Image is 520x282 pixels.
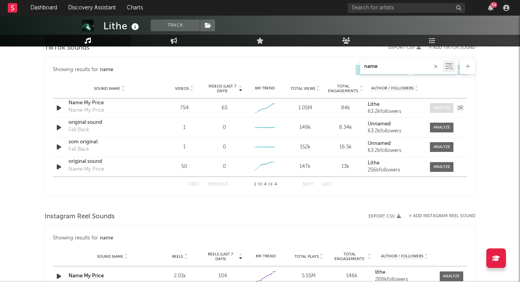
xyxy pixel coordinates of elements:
[208,182,228,187] button: Previous
[222,104,227,112] div: 65
[69,126,89,134] div: Fall Back
[388,45,421,50] button: Export CSV
[327,84,359,93] span: Total Engagements
[368,141,391,146] strong: Unnamed
[69,138,150,146] a: som original
[100,234,113,243] div: name
[303,182,314,187] button: Next
[175,86,189,91] span: Videos
[327,143,364,151] div: 16.5k
[172,254,183,259] span: Reels
[151,20,200,31] button: Track
[421,46,475,50] button: + Add TikTok Sound
[188,182,200,187] button: First
[244,180,287,189] div: 1 4 4
[45,212,115,221] span: Instagram Reel Sounds
[258,183,262,186] span: to
[332,252,367,261] span: Total Engagements
[287,163,323,171] div: 147k
[287,124,323,132] div: 149k
[368,148,422,153] div: 63.2k followers
[371,86,413,91] span: Author / Followers
[223,143,226,151] div: 0
[287,104,323,112] div: 1.05M
[327,124,364,132] div: 8.34k
[488,5,493,11] button: 34
[321,182,332,187] button: Last
[94,86,120,91] span: Sound Name
[332,272,372,280] div: 146k
[69,273,104,278] a: Name My Price
[203,252,238,261] span: Reels (last 7 days)
[223,163,226,171] div: 0
[166,143,202,151] div: 1
[247,86,283,91] div: 6M Trend
[375,270,434,275] a: lithe
[166,104,202,112] div: 754
[368,129,422,134] div: 63.2k followers
[368,168,422,173] div: 256k followers
[268,183,273,186] span: of
[401,214,475,218] div: + Add Instagram Reel Sound
[429,46,475,50] button: + Add TikTok Sound
[368,102,379,107] strong: Lithe
[97,254,123,259] span: Sound Name
[69,119,150,127] a: original sound
[368,121,422,127] a: Unnamed
[348,3,465,13] input: Search for artists
[368,161,379,166] strong: Lithe
[45,43,90,53] span: TikTok Sounds
[69,166,104,173] div: Name My Price
[160,272,199,280] div: 2.01k
[368,214,401,219] button: Export CSV
[103,20,141,32] div: Lithe
[368,109,422,114] div: 63.2k followers
[166,124,202,132] div: 1
[327,163,364,171] div: 13k
[166,163,202,171] div: 50
[287,143,323,151] div: 152k
[294,254,319,259] span: Total Plays
[289,272,329,280] div: 5.55M
[368,102,422,107] a: Lithe
[223,124,226,132] div: 0
[246,253,285,259] div: 6M Trend
[368,161,422,166] a: Lithe
[69,146,89,153] div: Fall Back
[409,214,475,218] button: + Add Instagram Reel Sound
[53,234,467,243] div: Showing results for
[381,254,423,259] span: Author / Followers
[291,86,315,91] span: Total Views
[327,104,364,112] div: 84k
[206,84,238,93] span: Videos (last 7 days)
[69,158,150,166] a: original sound
[69,99,150,107] a: Name My Price
[203,272,242,280] div: 104
[69,107,104,114] div: Name My Price
[368,141,422,146] a: Unnamed
[490,2,497,8] div: 34
[360,64,443,70] input: Search by song name or URL
[375,270,385,275] strong: lithe
[368,121,391,127] strong: Unnamed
